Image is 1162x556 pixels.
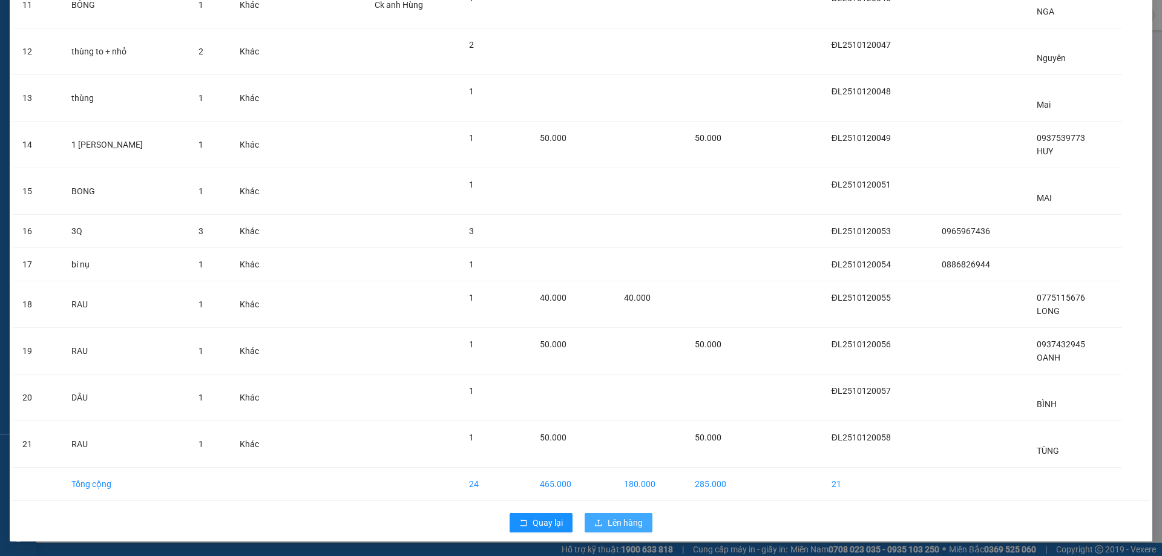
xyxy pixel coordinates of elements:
[1037,7,1054,16] span: NGA
[832,386,891,396] span: ĐL2510120057
[540,339,566,349] span: 50.000
[469,339,474,349] span: 1
[624,293,651,303] span: 40.000
[230,328,284,374] td: Khác
[199,186,203,196] span: 1
[832,87,891,96] span: ĐL2510120048
[62,281,189,328] td: RAU
[62,28,189,75] td: thùng to + nhỏ
[1037,339,1085,349] span: 0937432945
[832,433,891,442] span: ĐL2510120058
[62,374,189,421] td: DÂU
[13,75,62,122] td: 13
[469,133,474,143] span: 1
[585,513,652,532] button: uploadLên hàng
[614,468,686,501] td: 180.000
[540,433,566,442] span: 50.000
[10,81,239,96] div: Tên hàng: thùng ( : 1 )
[199,346,203,356] span: 1
[1037,306,1060,316] span: LONG
[230,281,284,328] td: Khác
[469,293,474,303] span: 1
[1037,293,1085,303] span: 0775115676
[469,180,474,189] span: 1
[1037,193,1052,203] span: MAI
[832,133,891,143] span: ĐL2510120049
[832,180,891,189] span: ĐL2510120051
[116,80,132,97] span: SL
[1037,53,1066,63] span: Nguyên
[1037,399,1057,409] span: BÌNH
[199,260,203,269] span: 1
[62,468,189,501] td: Tổng cộng
[469,87,474,96] span: 1
[230,168,284,215] td: Khác
[832,293,891,303] span: ĐL2510120055
[199,393,203,402] span: 1
[13,281,62,328] td: 18
[1037,446,1059,456] span: TÙNG
[695,133,721,143] span: 50.000
[230,75,284,122] td: Khác
[10,10,29,23] span: Gửi:
[199,439,203,449] span: 1
[822,468,932,501] td: 21
[942,260,990,269] span: 0886826944
[533,516,563,529] span: Quay lại
[1037,133,1085,143] span: 0937539773
[832,226,891,236] span: ĐL2510120053
[62,168,189,215] td: BONG
[142,25,239,39] div: Châu
[469,386,474,396] span: 1
[469,433,474,442] span: 1
[230,122,284,168] td: Khác
[469,40,474,50] span: 2
[832,339,891,349] span: ĐL2510120056
[62,328,189,374] td: RAU
[62,122,189,168] td: 1 [PERSON_NAME]
[13,328,62,374] td: 19
[10,10,133,38] div: [GEOGRAPHIC_DATA]
[695,339,721,349] span: 50.000
[540,133,566,143] span: 50.000
[1037,146,1053,156] span: HUY
[13,248,62,281] td: 17
[230,421,284,468] td: Khác
[942,226,990,236] span: 0965967436
[469,226,474,236] span: 3
[9,59,135,74] div: 150.000
[469,260,474,269] span: 1
[13,374,62,421] td: 20
[199,93,203,103] span: 1
[62,215,189,248] td: 3Q
[13,122,62,168] td: 14
[62,248,189,281] td: bí nụ
[142,11,171,24] span: Nhận:
[9,61,67,73] span: CƯỚC RỒI :
[230,248,284,281] td: Khác
[13,421,62,468] td: 21
[685,468,757,501] td: 285.000
[62,75,189,122] td: thùng
[594,518,603,528] span: upload
[199,47,203,56] span: 2
[199,299,203,309] span: 1
[62,421,189,468] td: RAU
[519,518,528,528] span: rollback
[608,516,643,529] span: Lên hàng
[832,40,891,50] span: ĐL2510120047
[13,168,62,215] td: 15
[510,513,573,532] button: rollbackQuay lại
[530,468,614,501] td: 465.000
[695,433,721,442] span: 50.000
[13,28,62,75] td: 12
[199,140,203,149] span: 1
[540,293,566,303] span: 40.000
[832,260,891,269] span: ĐL2510120054
[142,10,239,25] div: VP Hội An
[199,226,203,236] span: 3
[10,38,133,52] div: Duy
[230,374,284,421] td: Khác
[230,28,284,75] td: Khác
[230,215,284,248] td: Khác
